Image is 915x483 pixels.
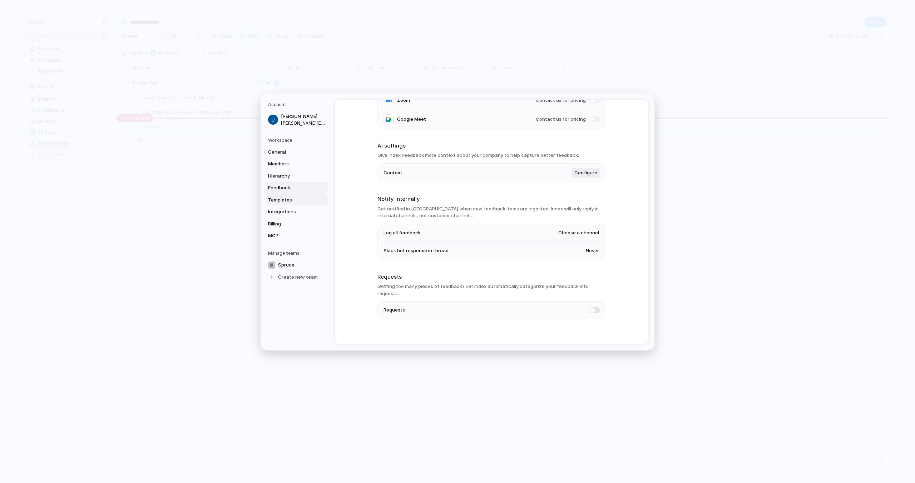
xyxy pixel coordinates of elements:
[574,169,597,176] span: Configure
[397,97,410,104] span: Zoom
[266,111,328,129] a: [PERSON_NAME][PERSON_NAME][EMAIL_ADDRESS][PERSON_NAME][DOMAIN_NAME]
[586,247,599,254] span: Never
[572,168,600,178] button: Configure
[268,184,314,191] span: Feedback
[377,142,606,150] h2: AI settings
[377,195,606,203] h2: Notify internally
[266,182,328,194] a: Feedback
[536,116,586,123] span: Contact us for pricing
[266,158,328,170] a: Members
[384,247,449,254] span: Slack bot response in thread
[397,116,426,123] span: Google Meet
[558,229,599,236] span: Choose a channel
[266,194,328,206] a: Templates
[266,259,328,271] a: Spruce
[268,173,314,180] span: Hierarchy
[278,274,318,281] span: Create new team
[266,272,328,283] a: Create new team
[268,101,328,108] h5: Account
[585,246,600,255] button: Never
[384,229,421,236] span: Log all feedback
[268,220,314,228] span: Billing
[281,113,327,120] span: [PERSON_NAME]
[268,149,314,156] span: General
[268,250,328,257] h5: Manage teams
[268,196,314,204] span: Templates
[536,97,586,104] span: Contact us for pricing
[266,170,328,182] a: Hierarchy
[377,283,606,297] h3: Getting too many pieces of feedback? Let Index automatically categorize your feedback into requests.
[278,262,295,269] span: Spruce
[281,120,327,126] span: [PERSON_NAME][EMAIL_ADDRESS][PERSON_NAME][DOMAIN_NAME]
[384,169,402,176] span: Context
[377,273,606,281] h2: Requests
[384,307,405,314] span: Requests
[377,205,606,219] h3: Get notified in [GEOGRAPHIC_DATA] when new feedback items are ingested. Index will only reply in ...
[266,146,328,158] a: General
[266,206,328,218] a: Integrations
[268,208,314,215] span: Integrations
[377,152,606,159] h3: Give Index Feedback more context about your company to help capture better feedback.
[266,230,328,241] a: MCP
[268,137,328,144] h5: Workspace
[268,160,314,168] span: Members
[268,232,314,239] span: MCP
[266,218,328,230] a: Billing
[557,228,600,238] button: Choose a channel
